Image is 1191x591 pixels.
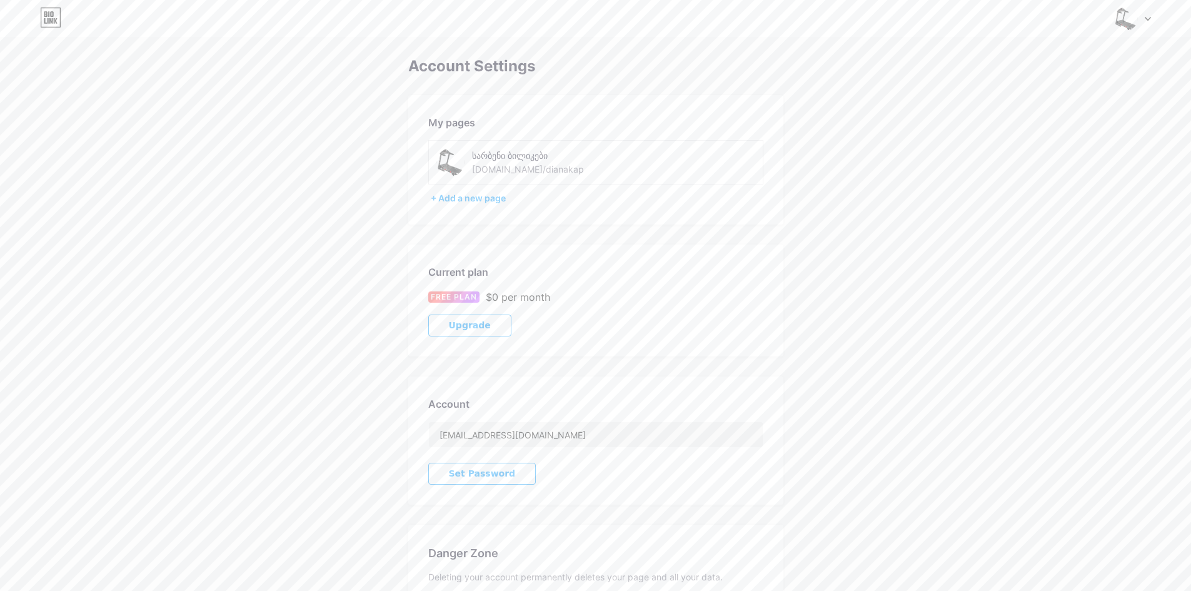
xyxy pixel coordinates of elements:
[428,265,763,280] div: Current plan
[428,315,511,336] button: Upgrade
[429,422,763,447] input: Email
[449,468,516,479] span: Set Password
[428,545,763,562] div: Danger Zone
[431,192,763,205] div: + Add a new page
[449,320,491,331] span: Upgrade
[486,290,550,305] div: $0 per month
[472,163,584,176] div: [DOMAIN_NAME]/dianakap
[431,291,477,303] span: FREE PLAN
[428,397,763,412] div: Account
[1114,7,1138,31] img: Diana Kapanadze
[428,572,763,582] div: Deleting your account permanently deletes your page and all your data.
[472,149,649,162] div: სარბენი ბილიკები
[408,58,783,75] div: Account Settings
[428,115,763,130] div: My pages
[428,463,536,485] button: Set Password
[436,148,465,176] img: dianakap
